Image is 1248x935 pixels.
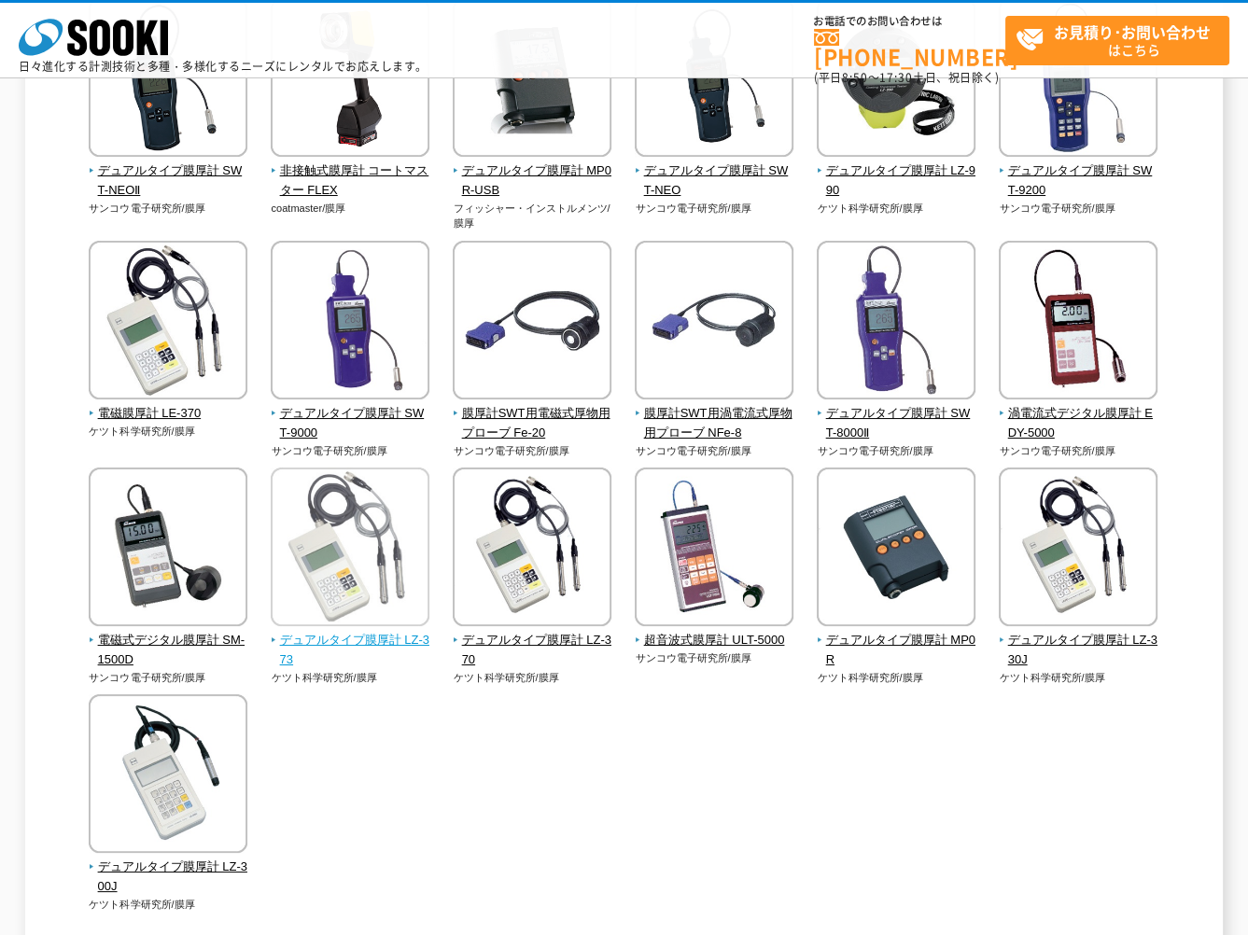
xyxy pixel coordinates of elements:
p: サンコウ電子研究所/膜厚 [999,443,1158,459]
a: デュアルタイプ膜厚計 MP0R-USB [453,144,612,200]
a: デュアルタイプ膜厚計 SWT-NEOⅡ [89,144,248,200]
p: フィッシャー・インストルメンツ/膜厚 [453,201,612,231]
span: 超音波式膜厚計 ULT-5000 [635,631,794,650]
span: デュアルタイプ膜厚計 LZ-370 [453,631,612,670]
span: 渦電流式デジタル膜厚計 EDY-5000 [999,404,1158,443]
span: 非接触式膜厚計 コートマスター FLEX [271,161,430,201]
p: ケツト科学研究所/膜厚 [999,670,1158,686]
span: 電磁式デジタル膜厚計 SM-1500D [89,631,248,670]
img: 電磁膜厚計 LE-370 [89,241,247,404]
span: デュアルタイプ膜厚計 SWT-8000Ⅱ [817,404,976,443]
a: 膜厚計SWT用渦電流式厚物用プローブ NFe-8 [635,386,794,442]
span: デュアルタイプ膜厚計 MP0R-USB [453,161,612,201]
span: お電話でのお問い合わせは [814,16,1005,27]
img: 膜厚計SWT用電磁式厚物用プローブ Fe-20 [453,241,611,404]
span: デュアルタイプ膜厚計 MP0R [817,631,976,670]
p: サンコウ電子研究所/膜厚 [635,201,794,216]
a: デュアルタイプ膜厚計 LZ-990 [817,144,976,200]
a: デュアルタイプ膜厚計 SWT-9000 [271,386,430,442]
a: デュアルタイプ膜厚計 LZ-300J [89,840,248,896]
a: お見積り･お問い合わせはこちら [1005,16,1229,65]
span: デュアルタイプ膜厚計 SWT-9000 [271,404,430,443]
span: デュアルタイプ膜厚計 SWT-NEO [635,161,794,201]
span: デュアルタイプ膜厚計 LZ-330J [999,631,1158,670]
img: デュアルタイプ膜厚計 SWT-9000 [271,241,429,404]
img: 渦電流式デジタル膜厚計 EDY-5000 [999,241,1157,404]
span: デュアルタイプ膜厚計 SWT-9200 [999,161,1158,201]
img: 超音波式膜厚計 ULT-5000 [635,467,793,631]
p: サンコウ電子研究所/膜厚 [635,650,794,666]
strong: お見積り･お問い合わせ [1054,21,1211,43]
span: (平日 ～ 土日、祝日除く) [814,69,999,86]
p: ケツト科学研究所/膜厚 [817,201,976,216]
img: デュアルタイプ膜厚計 MP0R [817,467,975,631]
a: デュアルタイプ膜厚計 SWT-NEO [635,144,794,200]
img: 電磁式デジタル膜厚計 SM-1500D [89,467,247,631]
span: 膜厚計SWT用電磁式厚物用プローブ Fe-20 [453,404,612,443]
a: 電磁膜厚計 LE-370 [89,386,248,424]
span: はこちら [1016,17,1228,63]
p: サンコウ電子研究所/膜厚 [817,443,976,459]
span: 膜厚計SWT用渦電流式厚物用プローブ NFe-8 [635,404,794,443]
p: ケツト科学研究所/膜厚 [453,670,612,686]
img: デュアルタイプ膜厚計 LZ-370 [453,467,611,631]
a: 超音波式膜厚計 ULT-5000 [635,613,794,650]
p: サンコウ電子研究所/膜厚 [635,443,794,459]
p: サンコウ電子研究所/膜厚 [89,201,248,216]
p: サンコウ電子研究所/膜厚 [89,670,248,686]
img: デュアルタイプ膜厚計 SWT-8000Ⅱ [817,241,975,404]
p: ケツト科学研究所/膜厚 [817,670,976,686]
a: デュアルタイプ膜厚計 MP0R [817,613,976,669]
img: デュアルタイプ膜厚計 LZ-330J [999,467,1157,631]
a: デュアルタイプ膜厚計 LZ-330J [999,613,1158,669]
a: 膜厚計SWT用電磁式厚物用プローブ Fe-20 [453,386,612,442]
span: 電磁膜厚計 LE-370 [89,404,248,424]
p: サンコウ電子研究所/膜厚 [999,201,1158,216]
span: デュアルタイプ膜厚計 LZ-373 [271,631,430,670]
p: サンコウ電子研究所/膜厚 [271,443,430,459]
a: デュアルタイプ膜厚計 LZ-373 [271,613,430,669]
p: ケツト科学研究所/膜厚 [89,424,248,440]
a: 非接触式膜厚計 コートマスター FLEX [271,144,430,200]
p: 日々進化する計測技術と多種・多様化するニーズにレンタルでお応えします。 [19,61,428,72]
p: ケツト科学研究所/膜厚 [271,670,430,686]
a: デュアルタイプ膜厚計 LZ-370 [453,613,612,669]
p: ケツト科学研究所/膜厚 [89,897,248,913]
span: デュアルタイプ膜厚計 SWT-NEOⅡ [89,161,248,201]
a: デュアルタイプ膜厚計 SWT-8000Ⅱ [817,386,976,442]
a: [PHONE_NUMBER] [814,29,1005,67]
a: デュアルタイプ膜厚計 SWT-9200 [999,144,1158,200]
a: 電磁式デジタル膜厚計 SM-1500D [89,613,248,669]
img: デュアルタイプ膜厚計 LZ-373 [271,467,429,631]
span: デュアルタイプ膜厚計 LZ-990 [817,161,976,201]
img: 膜厚計SWT用渦電流式厚物用プローブ NFe-8 [635,241,793,404]
a: 渦電流式デジタル膜厚計 EDY-5000 [999,386,1158,442]
span: 8:50 [842,69,868,86]
p: サンコウ電子研究所/膜厚 [453,443,612,459]
span: デュアルタイプ膜厚計 LZ-300J [89,858,248,897]
img: デュアルタイプ膜厚計 LZ-300J [89,694,247,858]
span: 17:30 [879,69,913,86]
p: coatmaster/膜厚 [271,201,430,216]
